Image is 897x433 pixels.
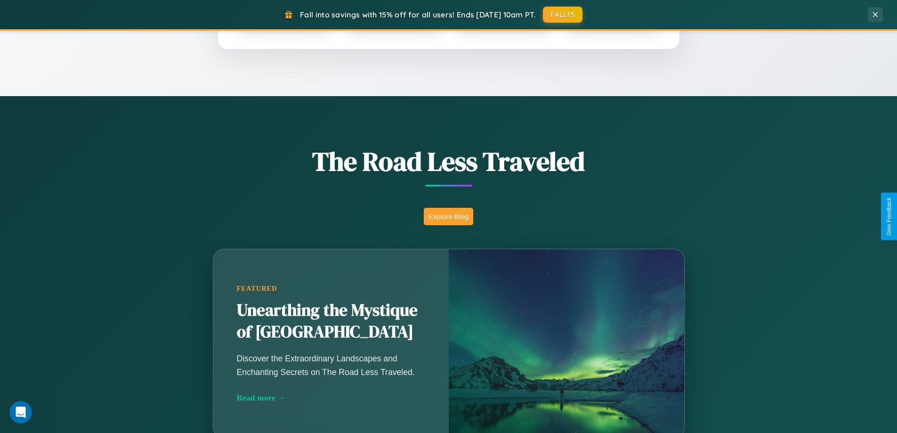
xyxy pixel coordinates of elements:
h1: The Road Less Traveled [166,143,731,180]
h2: Unearthing the Mystique of [GEOGRAPHIC_DATA] [237,300,425,343]
p: Discover the Extraordinary Landscapes and Enchanting Secrets on The Road Less Traveled. [237,352,425,378]
div: Read more → [237,393,425,403]
div: Give Feedback [886,197,892,236]
button: FALL15 [543,7,582,23]
div: Featured [237,285,425,293]
iframe: Intercom live chat [9,401,32,424]
span: Fall into savings with 15% off for all users! Ends [DATE] 10am PT. [300,10,536,19]
button: Explore Blog [424,208,473,225]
